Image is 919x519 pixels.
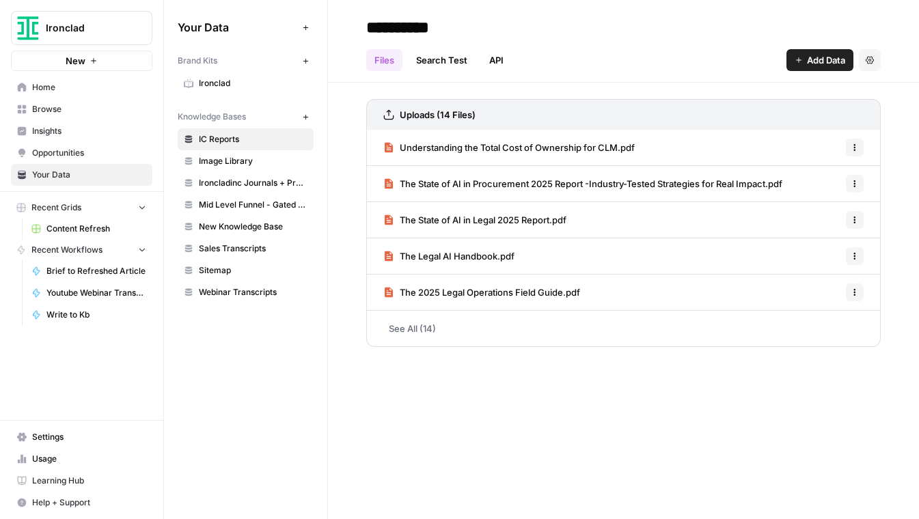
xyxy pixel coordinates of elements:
span: Home [32,81,146,94]
span: Settings [32,431,146,443]
a: The 2025 Legal Operations Field Guide.pdf [383,275,580,310]
a: See All (14) [366,311,881,346]
span: The 2025 Legal Operations Field Guide.pdf [400,285,580,299]
span: Content Refresh [46,223,146,235]
span: Webinar Transcripts [199,286,307,298]
span: Help + Support [32,496,146,509]
a: Mid Level Funnel - Gated Assets + Webinars [178,194,314,216]
a: The State of AI in Legal 2025 Report.pdf [383,202,566,238]
a: Search Test [408,49,476,71]
a: Insights [11,120,152,142]
a: Usage [11,448,152,470]
a: Browse [11,98,152,120]
button: Add Data [786,49,853,71]
span: Youtube Webinar Transcription [46,287,146,299]
a: Content Refresh [25,218,152,240]
a: Ironcladinc Journals + Products [178,172,314,194]
h3: Uploads (14 Files) [400,108,476,122]
a: Sitemap [178,259,314,281]
a: Webinar Transcripts [178,281,314,303]
span: Ironclad [199,77,307,89]
a: Youtube Webinar Transcription [25,282,152,304]
img: Ironclad Logo [16,16,40,40]
a: Understanding the Total Cost of Ownership for CLM.pdf [383,130,635,165]
a: Your Data [11,164,152,186]
a: The Legal AI Handbook.pdf [383,238,515,274]
span: Add Data [807,53,845,67]
span: IC Reports [199,133,307,145]
span: Knowledge Bases [178,111,246,123]
span: Image Library [199,155,307,167]
a: Settings [11,426,152,448]
button: Workspace: Ironclad [11,11,152,45]
span: New Knowledge Base [199,221,307,233]
span: Ironclad [46,21,128,35]
span: The State of AI in Legal 2025 Report.pdf [400,213,566,227]
a: New Knowledge Base [178,216,314,238]
span: Recent Workflows [31,244,102,256]
span: Opportunities [32,147,146,159]
span: Browse [32,103,146,115]
a: The State of AI in Procurement 2025 Report -Industry-Tested Strategies for Real Impact.pdf [383,166,782,201]
span: New [66,54,85,68]
button: Recent Workflows [11,240,152,260]
a: Uploads (14 Files) [383,100,476,130]
a: API [481,49,512,71]
a: Image Library [178,150,314,172]
span: Brief to Refreshed Article [46,265,146,277]
a: Learning Hub [11,470,152,492]
button: Recent Grids [11,197,152,218]
a: Write to Kb [25,304,152,326]
span: Understanding the Total Cost of Ownership for CLM.pdf [400,141,635,154]
span: Your Data [32,169,146,181]
span: Insights [32,125,146,137]
a: Opportunities [11,142,152,164]
a: Brief to Refreshed Article [25,260,152,282]
span: Ironcladinc Journals + Products [199,177,307,189]
span: Sales Transcripts [199,242,307,255]
a: Home [11,76,152,98]
span: The Legal AI Handbook.pdf [400,249,515,263]
span: Learning Hub [32,475,146,487]
a: Sales Transcripts [178,238,314,259]
button: New [11,51,152,71]
span: Write to Kb [46,309,146,321]
a: Files [366,49,402,71]
a: Ironclad [178,72,314,94]
span: Brand Kits [178,55,217,67]
span: Usage [32,453,146,465]
span: Your Data [178,19,297,36]
span: Mid Level Funnel - Gated Assets + Webinars [199,199,307,211]
span: Recent Grids [31,201,81,214]
span: Sitemap [199,264,307,277]
button: Help + Support [11,492,152,514]
a: IC Reports [178,128,314,150]
span: The State of AI in Procurement 2025 Report -Industry-Tested Strategies for Real Impact.pdf [400,177,782,191]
